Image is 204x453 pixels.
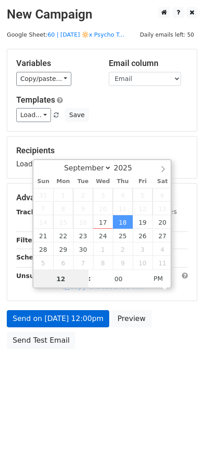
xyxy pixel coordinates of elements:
span: October 11, 2025 [153,256,172,269]
span: Sat [153,179,172,184]
span: September 15, 2025 [53,215,73,229]
button: Save [65,108,88,122]
a: Daily emails left: 50 [137,31,197,38]
span: Tue [73,179,93,184]
a: Preview [111,310,151,327]
span: September 24, 2025 [93,229,113,242]
span: September 12, 2025 [133,202,153,215]
span: Wed [93,179,113,184]
span: October 3, 2025 [133,242,153,256]
input: Hour [33,270,88,288]
span: October 4, 2025 [153,242,172,256]
h5: Advanced [16,193,188,203]
h5: Variables [16,58,95,68]
label: UTM Codes [141,207,176,217]
span: September 5, 2025 [133,188,153,202]
h2: New Campaign [7,7,197,22]
span: September 9, 2025 [73,202,93,215]
span: September 26, 2025 [133,229,153,242]
span: : [88,269,91,288]
span: September 8, 2025 [53,202,73,215]
span: September 2, 2025 [73,188,93,202]
span: September 17, 2025 [93,215,113,229]
span: Mon [53,179,73,184]
span: October 10, 2025 [133,256,153,269]
a: 60 | [DATE] 🔆x Psycho T... [47,31,124,38]
span: September 20, 2025 [153,215,172,229]
span: September 4, 2025 [113,188,133,202]
span: Thu [113,179,133,184]
a: Load... [16,108,51,122]
span: September 14, 2025 [33,215,53,229]
h5: Email column [109,58,188,68]
span: September 16, 2025 [73,215,93,229]
span: September 1, 2025 [53,188,73,202]
span: Click to toggle [146,269,171,288]
span: October 8, 2025 [93,256,113,269]
span: October 7, 2025 [73,256,93,269]
span: September 19, 2025 [133,215,153,229]
span: September 3, 2025 [93,188,113,202]
span: September 23, 2025 [73,229,93,242]
span: September 11, 2025 [113,202,133,215]
span: October 9, 2025 [113,256,133,269]
strong: Unsubscribe [16,272,60,279]
span: October 6, 2025 [53,256,73,269]
span: September 22, 2025 [53,229,73,242]
span: Daily emails left: 50 [137,30,197,40]
a: Copy unsubscribe link [63,283,144,291]
input: Year [111,164,144,172]
h5: Recipients [16,146,188,156]
span: September 6, 2025 [153,188,172,202]
a: Templates [16,95,55,104]
span: September 30, 2025 [73,242,93,256]
span: September 25, 2025 [113,229,133,242]
span: October 2, 2025 [113,242,133,256]
strong: Tracking [16,208,46,216]
a: Copy/paste... [16,72,71,86]
strong: Filters [16,236,39,244]
span: September 28, 2025 [33,242,53,256]
span: September 21, 2025 [33,229,53,242]
span: October 5, 2025 [33,256,53,269]
span: August 31, 2025 [33,188,53,202]
span: September 27, 2025 [153,229,172,242]
span: Sun [33,179,53,184]
span: September 18, 2025 [113,215,133,229]
input: Minute [91,270,146,288]
span: September 10, 2025 [93,202,113,215]
a: Send on [DATE] 12:00pm [7,310,109,327]
span: September 13, 2025 [153,202,172,215]
iframe: Chat Widget [159,410,204,453]
strong: Schedule [16,254,49,261]
span: Fri [133,179,153,184]
span: October 1, 2025 [93,242,113,256]
a: Send Test Email [7,332,75,349]
small: Google Sheet: [7,31,125,38]
div: Loading... [16,146,188,169]
span: September 7, 2025 [33,202,53,215]
span: September 29, 2025 [53,242,73,256]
